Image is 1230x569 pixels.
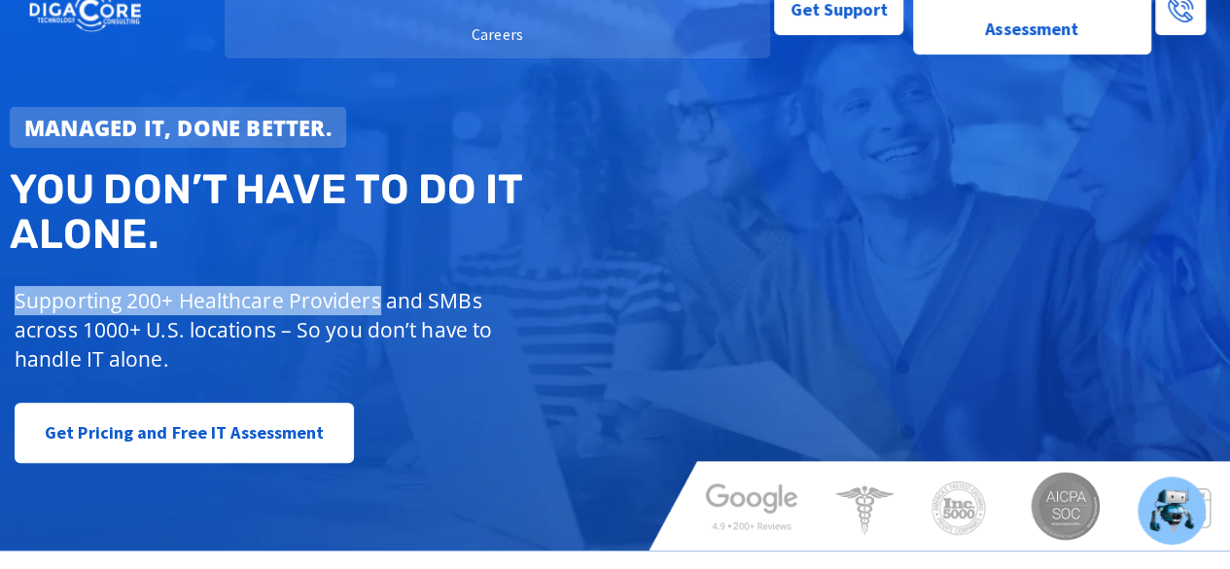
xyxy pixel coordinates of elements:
[467,10,528,58] a: Careers
[24,113,332,142] strong: Managed IT, done better.
[10,107,346,148] a: Managed IT, done better.
[45,413,324,452] span: Get Pricing and Free IT Assessment
[15,286,516,373] p: Supporting 200+ Healthcare Providers and SMBs across 1000+ U.S. locations – So you don’t have to ...
[10,167,628,257] h2: You don’t have to do IT alone.
[15,403,354,463] a: Get Pricing and Free IT Assessment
